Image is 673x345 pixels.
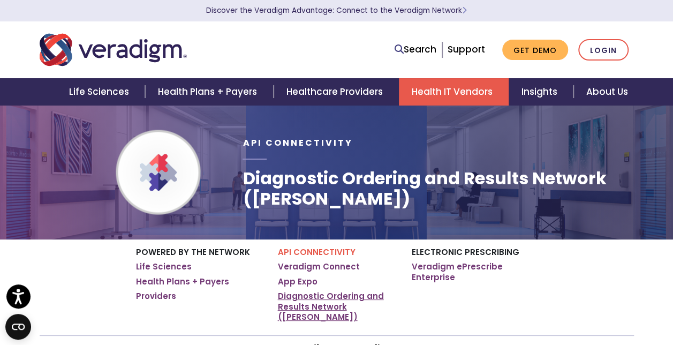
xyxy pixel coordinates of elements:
a: Discover the Veradigm Advantage: Connect to the Veradigm NetworkLearn More [206,5,467,16]
a: Support [448,43,485,56]
a: Veradigm Connect [278,261,360,272]
img: Veradigm logo [40,32,187,67]
a: Insights [509,78,573,106]
a: Search [395,42,436,57]
a: Health IT Vendors [399,78,509,106]
a: Providers [136,291,176,302]
a: Login [578,39,629,61]
a: Diagnostic Ordering and Results Network ([PERSON_NAME]) [278,291,396,322]
a: Veradigm ePrescribe Enterprise [412,261,538,282]
a: About Us [573,78,641,106]
a: Healthcare Providers [274,78,399,106]
span: API Connectivity [243,137,352,149]
a: App Expo [278,276,317,287]
a: Life Sciences [136,261,192,272]
a: Health Plans + Payers [145,78,273,106]
span: Learn More [462,5,467,16]
h1: Diagnostic Ordering and Results Network ([PERSON_NAME]) [243,168,633,209]
button: Open CMP widget [5,314,31,340]
a: Get Demo [502,40,568,61]
a: Life Sciences [56,78,145,106]
a: Health Plans + Payers [136,276,229,287]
